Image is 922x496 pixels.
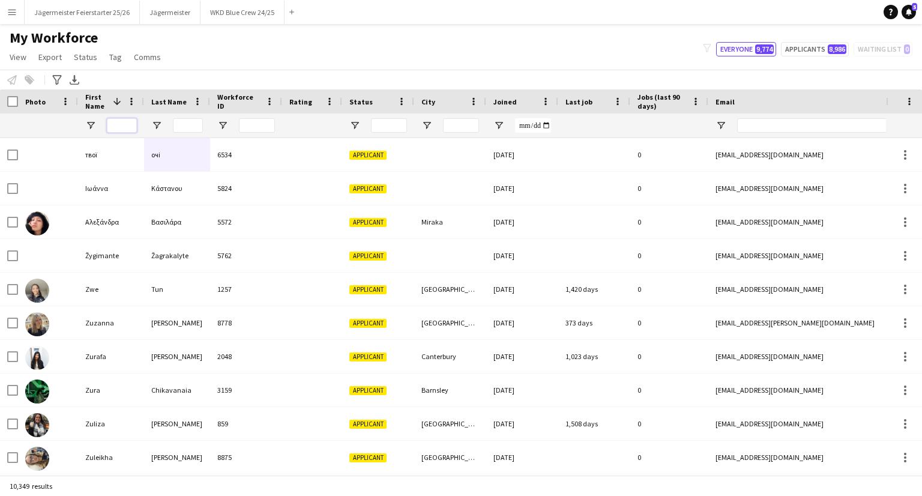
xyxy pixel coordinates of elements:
[349,453,387,462] span: Applicant
[558,340,630,373] div: 1,023 days
[486,138,558,171] div: [DATE]
[74,52,97,62] span: Status
[78,441,144,474] div: Zuleikha
[78,239,144,272] div: Žygimante
[210,306,282,339] div: 8778
[107,118,137,133] input: First Name Filter Input
[414,407,486,440] div: [GEOGRAPHIC_DATA]
[78,205,144,238] div: Αλεξάνδρα
[210,273,282,306] div: 1257
[78,340,144,373] div: Zurafa
[200,1,285,24] button: WKD Blue Crew 24/25
[443,118,479,133] input: City Filter Input
[104,49,127,65] a: Tag
[755,44,774,54] span: 9,774
[210,407,282,440] div: 859
[25,413,49,437] img: Zuliza Mckenzie
[515,118,551,133] input: Joined Filter Input
[486,441,558,474] div: [DATE]
[349,151,387,160] span: Applicant
[486,374,558,407] div: [DATE]
[558,273,630,306] div: 1,420 days
[349,252,387,261] span: Applicant
[5,49,31,65] a: View
[902,5,916,19] a: 5
[349,386,387,395] span: Applicant
[134,52,161,62] span: Comms
[630,239,708,272] div: 0
[486,340,558,373] div: [DATE]
[144,172,210,205] div: Κάστανου
[210,172,282,205] div: 5824
[421,97,435,106] span: City
[69,49,102,65] a: Status
[486,205,558,238] div: [DATE]
[486,273,558,306] div: [DATE]
[151,120,162,131] button: Open Filter Menu
[25,1,140,24] button: Jägermeister Feierstarter 25/26
[210,205,282,238] div: 5572
[349,285,387,294] span: Applicant
[349,218,387,227] span: Applicant
[349,97,373,106] span: Status
[493,120,504,131] button: Open Filter Menu
[10,52,26,62] span: View
[349,352,387,361] span: Applicant
[558,407,630,440] div: 1,508 days
[78,407,144,440] div: Zuliza
[289,97,312,106] span: Rating
[210,239,282,272] div: 5762
[630,205,708,238] div: 0
[828,44,846,54] span: 8,986
[210,374,282,407] div: 3159
[78,138,144,171] div: твої
[25,97,46,106] span: Photo
[85,92,108,110] span: First Name
[217,120,228,131] button: Open Filter Menu
[414,273,486,306] div: [GEOGRAPHIC_DATA]
[78,374,144,407] div: Zura
[630,407,708,440] div: 0
[144,239,210,272] div: Žagrakalyte
[912,3,917,11] span: 5
[109,52,122,62] span: Tag
[239,118,275,133] input: Workforce ID Filter Input
[716,120,726,131] button: Open Filter Menu
[210,138,282,171] div: 6534
[140,1,200,24] button: Jägermeister
[78,273,144,306] div: Zwe
[25,211,49,235] img: Αλεξάνδρα Βασιλάρα
[414,441,486,474] div: [GEOGRAPHIC_DATA]
[78,172,144,205] div: Ιωάννα
[414,306,486,339] div: [GEOGRAPHIC_DATA]
[25,447,49,471] img: Zuleikha Robinson
[25,279,49,303] img: Zwe Tun
[173,118,203,133] input: Last Name Filter Input
[781,42,849,56] button: Applicants8,986
[144,407,210,440] div: [PERSON_NAME]
[210,441,282,474] div: 8875
[25,312,49,336] img: Zuzanna Raistrick
[414,340,486,373] div: Canterbury
[144,273,210,306] div: Tun
[50,73,64,87] app-action-btn: Advanced filters
[144,205,210,238] div: Βασιλάρα
[144,374,210,407] div: Chikavanaia
[486,407,558,440] div: [DATE]
[630,273,708,306] div: 0
[129,49,166,65] a: Comms
[630,306,708,339] div: 0
[349,184,387,193] span: Applicant
[630,441,708,474] div: 0
[716,97,735,106] span: Email
[558,306,630,339] div: 373 days
[10,29,98,47] span: My Workforce
[414,374,486,407] div: Barnsley
[371,118,407,133] input: Status Filter Input
[67,73,82,87] app-action-btn: Export XLSX
[493,97,517,106] span: Joined
[151,97,187,106] span: Last Name
[78,306,144,339] div: Zuzanna
[25,346,49,370] img: Zurafa Sakel
[716,42,776,56] button: Everyone9,774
